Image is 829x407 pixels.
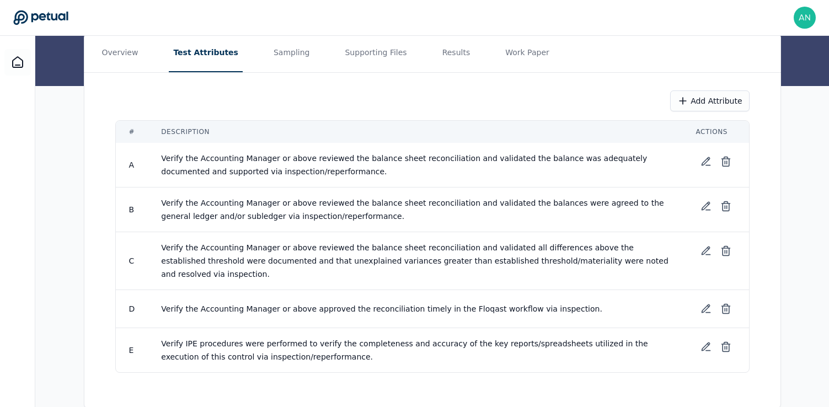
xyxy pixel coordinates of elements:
[161,243,671,279] span: Verify the Accounting Manager or above reviewed the balance sheet reconciliation and validated al...
[683,121,749,143] th: Actions
[129,256,135,265] span: C
[501,34,554,72] button: Work Paper
[161,199,666,221] span: Verify the Accounting Manager or above reviewed the balance sheet reconciliation and validated th...
[13,10,68,25] a: Go to Dashboard
[794,7,816,29] img: andrew.meyers@reddit.com
[716,152,736,172] button: Delete test attribute
[129,304,135,313] span: D
[438,34,475,72] button: Results
[98,34,143,72] button: Overview
[696,241,716,261] button: Edit test attribute
[169,34,243,72] button: Test Attributes
[161,154,649,176] span: Verify the Accounting Manager or above reviewed the balance sheet reconciliation and validated th...
[716,241,736,261] button: Delete test attribute
[670,90,749,111] button: Add Attribute
[696,299,716,319] button: Edit test attribute
[696,152,716,172] button: Edit test attribute
[161,304,602,313] span: Verify the Accounting Manager or above approved the reconciliation timely in the Floqast workflow...
[129,205,135,214] span: B
[340,34,411,72] button: Supporting Files
[116,121,148,143] th: #
[269,34,314,72] button: Sampling
[696,337,716,357] button: Edit test attribute
[84,34,780,72] nav: Tabs
[129,160,135,169] span: A
[696,196,716,216] button: Edit test attribute
[161,339,650,361] span: Verify IPE procedures were performed to verify the completeness and accuracy of the key reports/s...
[148,121,682,143] th: Description
[716,299,736,319] button: Delete test attribute
[129,346,134,355] span: E
[716,337,736,357] button: Delete test attribute
[716,196,736,216] button: Delete test attribute
[4,49,31,76] a: Dashboard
